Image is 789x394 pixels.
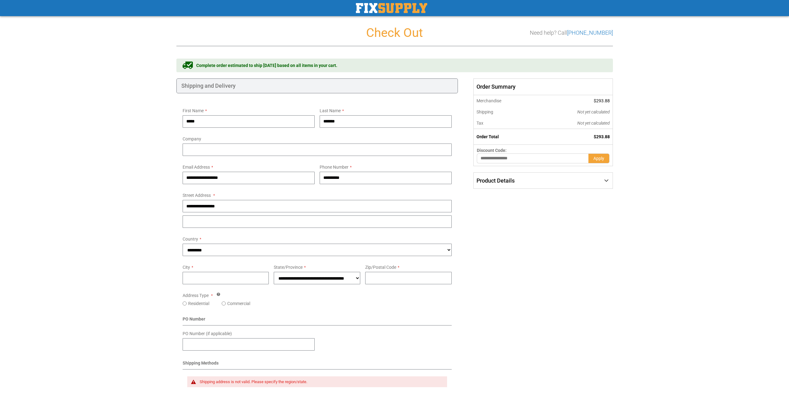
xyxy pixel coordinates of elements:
span: $293.88 [594,134,610,139]
div: PO Number [183,316,452,325]
label: Commercial [227,300,250,307]
span: Product Details [477,177,515,184]
th: Tax [474,117,535,129]
span: Address Type [183,293,209,298]
span: Not yet calculated [577,109,610,114]
label: Residential [188,300,209,307]
span: Order Summary [473,78,613,95]
span: Discount Code: [477,148,507,153]
span: Zip/Postal Code [365,265,396,270]
span: Shipping [477,109,493,114]
span: Company [183,136,201,141]
strong: Order Total [477,134,499,139]
a: store logo [356,3,427,13]
span: City [183,265,190,270]
span: Country [183,237,198,241]
a: [PHONE_NUMBER] [567,29,613,36]
span: $293.88 [594,98,610,103]
div: Shipping Methods [183,360,452,370]
div: Shipping and Delivery [176,78,458,93]
span: Not yet calculated [577,121,610,126]
span: Last Name [320,108,341,113]
span: Street Address [183,193,211,198]
img: Fix Industrial Supply [356,3,427,13]
div: Shipping address is not valid. Please specify the region/state. [200,379,441,384]
h1: Check Out [176,26,613,40]
span: State/Province [274,265,303,270]
span: PO Number (if applicable) [183,331,232,336]
span: Apply [593,156,604,161]
span: Phone Number [320,165,348,170]
h3: Need help? Call [530,30,613,36]
span: First Name [183,108,204,113]
th: Merchandise [474,95,535,106]
span: Email Address [183,165,210,170]
button: Apply [588,153,609,163]
span: Complete order estimated to ship [DATE] based on all items in your cart. [196,62,337,69]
